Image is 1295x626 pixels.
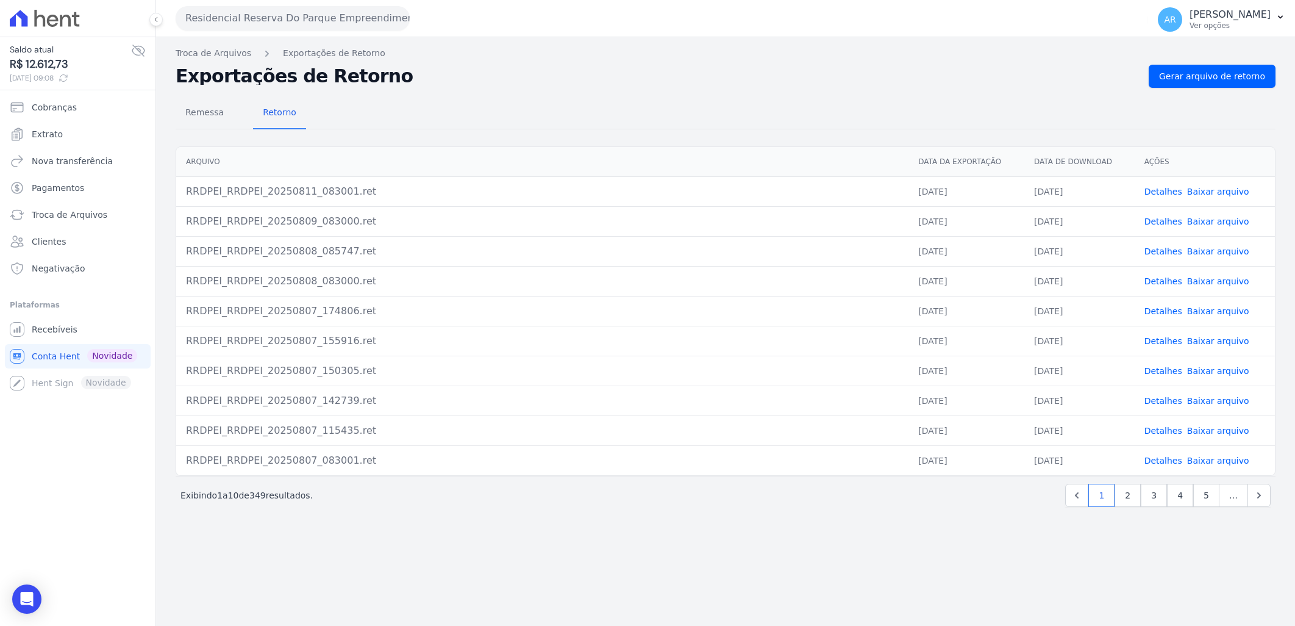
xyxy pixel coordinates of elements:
[5,122,151,146] a: Extrato
[1141,484,1167,507] a: 3
[186,364,899,378] div: RRDPEI_RRDPEI_20250807_150305.ret
[1144,276,1182,286] a: Detalhes
[908,176,1024,206] td: [DATE]
[1144,246,1182,256] a: Detalhes
[5,149,151,173] a: Nova transferência
[32,236,66,248] span: Clientes
[1187,396,1249,406] a: Baixar arquivo
[176,47,251,60] a: Troca de Arquivos
[908,236,1024,266] td: [DATE]
[1167,484,1193,507] a: 4
[32,350,80,362] span: Conta Hent
[10,95,146,395] nav: Sidebar
[908,445,1024,475] td: [DATE]
[5,317,151,342] a: Recebíveis
[10,73,131,84] span: [DATE] 09:08
[5,344,151,369] a: Conta Hent Novidade
[1024,356,1135,386] td: [DATE]
[908,416,1024,445] td: [DATE]
[32,182,84,194] span: Pagamentos
[1164,15,1175,24] span: AR
[87,349,137,362] span: Novidade
[32,209,107,221] span: Troca de Arquivos
[1024,386,1135,416] td: [DATE]
[1024,176,1135,206] td: [DATE]
[1144,396,1182,406] a: Detalhes
[10,43,131,56] span: Saldo atual
[32,262,85,275] span: Negativação
[186,304,899,318] div: RRDPEI_RRDPEI_20250807_174806.ret
[1024,445,1135,475] td: [DATE]
[908,356,1024,386] td: [DATE]
[1144,366,1182,376] a: Detalhes
[1219,484,1248,507] span: …
[1148,2,1295,37] button: AR [PERSON_NAME] Ver opções
[908,326,1024,356] td: [DATE]
[186,274,899,289] div: RRDPEI_RRDPEI_20250808_083000.ret
[186,453,899,468] div: RRDPEI_RRDPEI_20250807_083001.ret
[283,47,385,60] a: Exportações de Retorno
[5,229,151,254] a: Clientes
[186,334,899,348] div: RRDPEI_RRDPEI_20250807_155916.ret
[10,298,146,312] div: Plataformas
[1187,276,1249,286] a: Baixar arquivo
[1024,266,1135,296] td: [DATE]
[255,100,304,124] span: Retorno
[908,206,1024,236] td: [DATE]
[186,394,899,408] div: RRDPEI_RRDPEI_20250807_142739.ret
[1247,484,1271,507] a: Next
[1187,456,1249,466] a: Baixar arquivo
[1193,484,1219,507] a: 5
[908,266,1024,296] td: [DATE]
[1024,296,1135,326] td: [DATE]
[32,101,77,113] span: Cobranças
[32,155,113,167] span: Nova transferência
[228,491,239,500] span: 10
[1115,484,1141,507] a: 2
[32,128,63,140] span: Extrato
[5,203,151,227] a: Troca de Arquivos
[1065,484,1088,507] a: Previous
[1024,206,1135,236] td: [DATE]
[1159,70,1265,82] span: Gerar arquivo de retorno
[186,244,899,259] div: RRDPEI_RRDPEI_20250808_085747.ret
[12,585,41,614] div: Open Intercom Messenger
[1187,187,1249,196] a: Baixar arquivo
[253,98,306,129] a: Retorno
[1144,456,1182,466] a: Detalhes
[1190,21,1271,31] p: Ver opções
[1187,217,1249,226] a: Baixar arquivo
[1024,326,1135,356] td: [DATE]
[176,68,1139,85] h2: Exportações de Retorno
[1187,246,1249,256] a: Baixar arquivo
[1144,217,1182,226] a: Detalhes
[176,47,1275,60] nav: Breadcrumb
[186,423,899,438] div: RRDPEI_RRDPEI_20250807_115435.ret
[1144,336,1182,346] a: Detalhes
[5,256,151,281] a: Negativação
[908,147,1024,177] th: Data da Exportação
[1088,484,1115,507] a: 1
[1144,187,1182,196] a: Detalhes
[908,296,1024,326] td: [DATE]
[908,386,1024,416] td: [DATE]
[1144,306,1182,316] a: Detalhes
[186,214,899,229] div: RRDPEI_RRDPEI_20250809_083000.ret
[180,489,313,502] p: Exibindo a de resultados.
[1149,65,1275,88] a: Gerar arquivo de retorno
[1190,9,1271,21] p: [PERSON_NAME]
[1024,147,1135,177] th: Data de Download
[32,323,77,336] span: Recebíveis
[178,100,231,124] span: Remessa
[176,147,908,177] th: Arquivo
[217,491,223,500] span: 1
[176,6,410,31] button: Residencial Reserva Do Parque Empreendimento Imobiliario LTDA
[1144,426,1182,436] a: Detalhes
[1187,426,1249,436] a: Baixar arquivo
[1187,336,1249,346] a: Baixar arquivo
[1187,366,1249,376] a: Baixar arquivo
[5,176,151,200] a: Pagamentos
[5,95,151,120] a: Cobranças
[249,491,266,500] span: 349
[10,56,131,73] span: R$ 12.612,73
